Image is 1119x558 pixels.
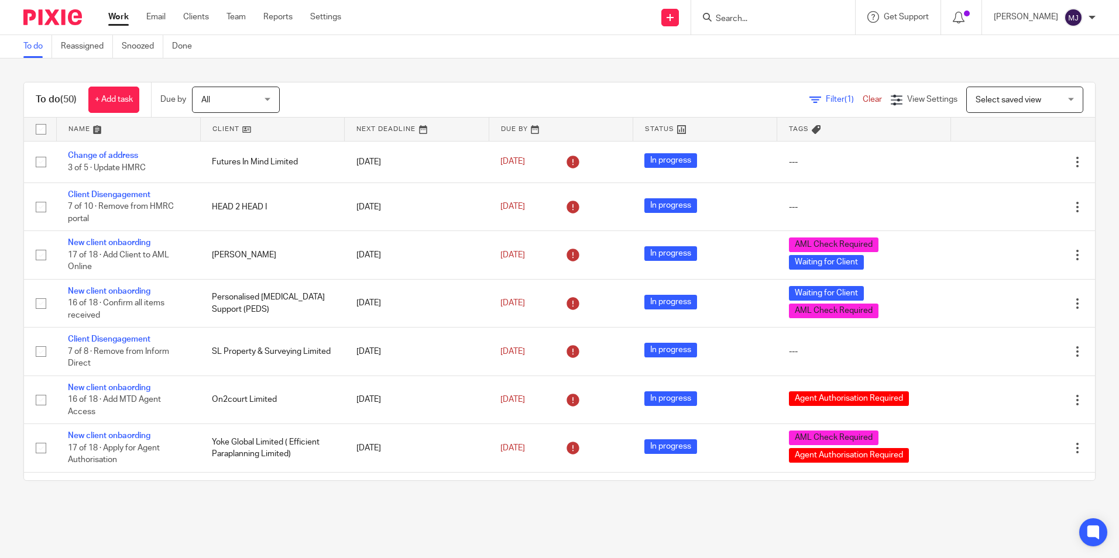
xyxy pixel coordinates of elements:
[345,231,489,279] td: [DATE]
[200,141,344,182] td: Futures In Mind Limited
[345,279,489,327] td: [DATE]
[826,95,863,104] span: Filter
[500,444,525,452] span: [DATE]
[789,304,878,318] span: AML Check Required
[500,299,525,307] span: [DATE]
[345,376,489,423] td: [DATE]
[644,439,697,454] span: In progress
[345,182,489,230] td: [DATE]
[68,287,150,295] a: New client onbaording
[1064,8,1083,27] img: svg%3E
[36,94,77,106] h1: To do
[23,35,52,58] a: To do
[60,95,77,104] span: (50)
[122,35,163,58] a: Snoozed
[789,255,864,270] span: Waiting for Client
[172,35,201,58] a: Done
[68,251,169,271] span: 17 of 18 · Add Client to AML Online
[644,295,697,309] span: In progress
[907,95,957,104] span: View Settings
[644,343,697,357] span: In progress
[68,299,164,319] span: 16 of 18 · Confirm all items received
[345,141,489,182] td: [DATE]
[789,156,939,168] div: ---
[68,444,160,464] span: 17 of 18 · Apply for Agent Authorisation
[500,395,525,404] span: [DATE]
[644,246,697,261] span: In progress
[61,35,113,58] a: Reassigned
[200,279,344,327] td: Personalised [MEDICAL_DATA] Support (PEDS)
[68,239,150,247] a: New client onbaording
[108,11,129,23] a: Work
[789,448,909,463] span: Agent Authorisation Required
[863,95,882,104] a: Clear
[200,182,344,230] td: HEAD 2 HEAD I
[88,87,139,113] a: + Add task
[68,203,174,223] span: 7 of 10 · Remove from HMRC portal
[345,328,489,376] td: [DATE]
[789,391,909,406] span: Agent Authorisation Required
[789,346,939,357] div: ---
[500,158,525,166] span: [DATE]
[68,151,138,160] a: Change of address
[68,191,150,199] a: Client Disengagement
[345,472,489,520] td: [DATE]
[200,472,344,520] td: 9 Pembroke Consultancy Ltd
[160,94,186,105] p: Due by
[994,11,1058,23] p: [PERSON_NAME]
[789,286,864,301] span: Waiting for Client
[500,251,525,259] span: [DATE]
[200,328,344,376] td: SL Property & Surveying Limited
[68,335,150,343] a: Client Disengagement
[183,11,209,23] a: Clients
[345,424,489,472] td: [DATE]
[789,430,878,445] span: AML Check Required
[226,11,246,23] a: Team
[976,96,1041,104] span: Select saved view
[789,201,939,213] div: ---
[310,11,341,23] a: Settings
[644,391,697,406] span: In progress
[200,231,344,279] td: [PERSON_NAME]
[200,424,344,472] td: Yoke Global Limited ( Efficient Paraplanning Limited)
[68,432,150,440] a: New client onbaording
[68,480,150,488] a: New client onbaording
[644,153,697,168] span: In progress
[201,96,210,104] span: All
[789,237,878,252] span: AML Check Required
[200,376,344,423] td: On2court Limited
[68,347,169,368] span: 7 of 8 · Remove from Inform Direct
[715,14,820,25] input: Search
[500,202,525,211] span: [DATE]
[884,13,929,21] span: Get Support
[263,11,293,23] a: Reports
[500,347,525,356] span: [DATE]
[789,126,809,132] span: Tags
[644,198,697,213] span: In progress
[23,9,82,25] img: Pixie
[845,95,854,104] span: (1)
[146,11,166,23] a: Email
[68,384,150,392] a: New client onbaording
[68,164,146,172] span: 3 of 5 · Update HMRC
[68,395,161,416] span: 16 of 18 · Add MTD Agent Access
